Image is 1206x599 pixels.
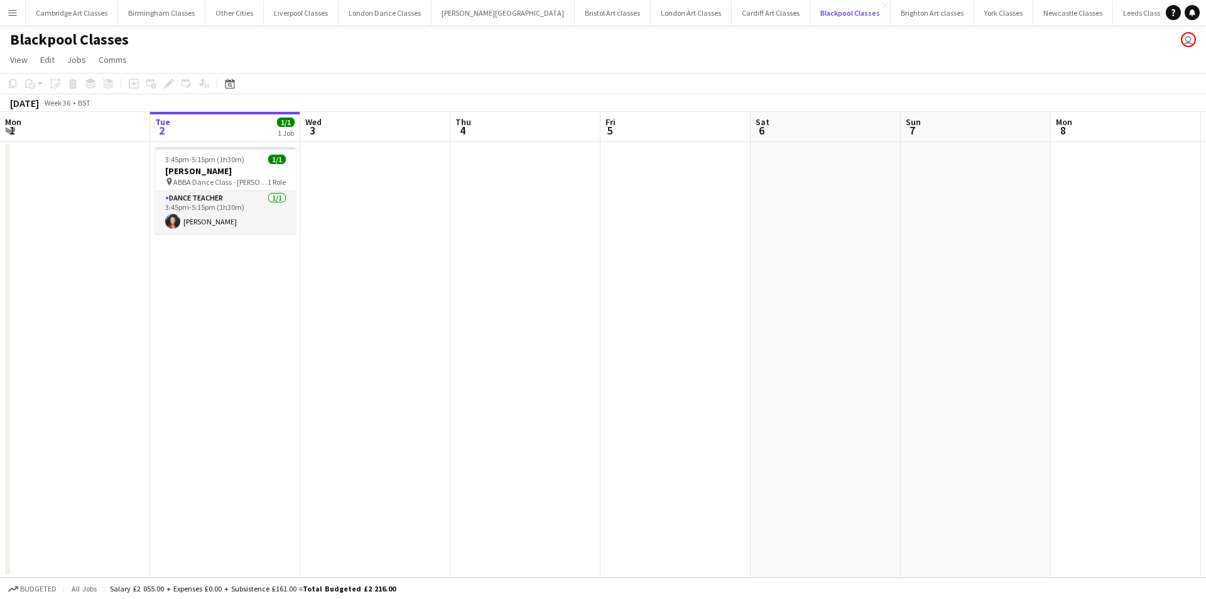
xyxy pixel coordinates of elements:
span: 1/1 [277,118,295,127]
app-job-card: 3:45pm-5:15pm (1h30m)1/1[PERSON_NAME] ABBA Dance Class - [PERSON_NAME]1 RoleDance Teacher1/13:45p... [155,147,296,234]
span: Wed [305,116,322,128]
button: London Dance Classes [339,1,432,25]
span: 1/1 [268,155,286,164]
span: All jobs [69,584,99,593]
span: Jobs [67,54,86,65]
span: 1 Role [268,177,286,187]
div: [DATE] [10,97,39,109]
span: Mon [5,116,21,128]
div: Salary £2 055.00 + Expenses £0.00 + Subsistence £161.00 = [110,584,396,593]
button: Liverpool Classes [264,1,339,25]
span: 5 [604,123,616,138]
button: Newcastle Classes [1033,1,1113,25]
button: Brighton Art classes [891,1,974,25]
button: Budgeted [6,582,58,596]
button: Cardiff Art Classes [732,1,810,25]
span: View [10,54,28,65]
div: 1 Job [278,128,294,138]
span: Thu [455,116,471,128]
a: View [5,52,33,68]
button: [PERSON_NAME][GEOGRAPHIC_DATA] [432,1,575,25]
span: Sat [756,116,769,128]
span: 2 [153,123,170,138]
span: 3:45pm-5:15pm (1h30m) [165,155,244,164]
button: Birmingham Classes [118,1,205,25]
app-user-avatar: VOSH Limited [1181,32,1196,47]
span: 1 [3,123,21,138]
span: 6 [754,123,769,138]
div: BST [78,98,90,107]
span: Comms [99,54,127,65]
span: ABBA Dance Class - [PERSON_NAME] [173,177,268,187]
span: 3 [303,123,322,138]
a: Edit [35,52,60,68]
button: York Classes [974,1,1033,25]
button: Bristol Art classes [575,1,651,25]
a: Jobs [62,52,91,68]
h3: [PERSON_NAME] [155,165,296,177]
span: 7 [904,123,921,138]
span: Sun [906,116,921,128]
button: London Art Classes [651,1,732,25]
button: Cambridge Art Classes [26,1,118,25]
span: 4 [454,123,471,138]
span: Week 36 [41,98,73,107]
button: Leeds Classes [1113,1,1178,25]
span: Total Budgeted £2 216.00 [303,584,396,593]
span: 8 [1054,123,1072,138]
button: Other Cities [205,1,264,25]
app-card-role: Dance Teacher1/13:45pm-5:15pm (1h30m)[PERSON_NAME] [155,191,296,234]
span: Tue [155,116,170,128]
span: Budgeted [20,585,57,593]
button: Blackpool Classes [810,1,891,25]
h1: Blackpool Classes [10,30,129,49]
span: Edit [40,54,55,65]
a: Comms [94,52,132,68]
span: Mon [1056,116,1072,128]
span: Fri [606,116,616,128]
